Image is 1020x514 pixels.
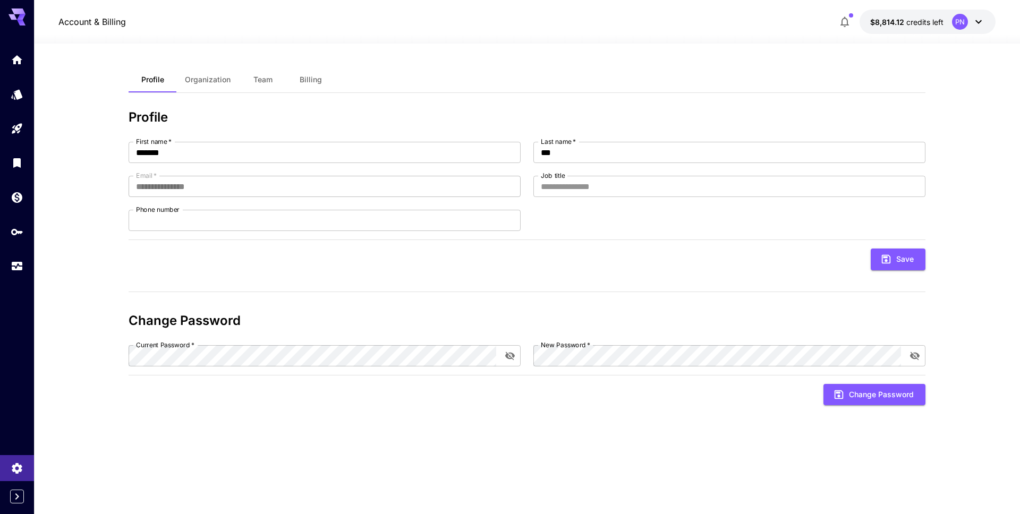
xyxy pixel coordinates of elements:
div: Usage [11,260,23,273]
span: $8,814.12 [870,18,906,27]
label: Email [136,171,157,180]
span: Billing [300,75,322,84]
div: Models [11,88,23,101]
h3: Change Password [129,313,925,328]
label: Current Password [136,340,194,349]
div: Settings [11,458,23,472]
div: PN [952,14,968,30]
label: Job title [541,171,565,180]
div: $8,814.11528 [870,16,943,28]
label: Last name [541,137,576,146]
span: Organization [185,75,231,84]
button: Save [871,249,925,270]
button: toggle password visibility [905,346,924,365]
a: Account & Billing [58,15,126,28]
button: toggle password visibility [500,346,520,365]
div: Library [11,156,23,169]
nav: breadcrumb [58,15,126,28]
button: Expand sidebar [10,490,24,503]
div: Wallet [11,191,23,204]
div: Home [11,53,23,66]
button: Change Password [823,384,925,406]
label: Phone number [136,205,180,214]
h3: Profile [129,110,925,125]
label: First name [136,137,172,146]
span: Team [253,75,273,84]
span: credits left [906,18,943,27]
button: $8,814.11528PN [860,10,996,34]
label: New Password [541,340,590,349]
div: Playground [11,122,23,135]
span: Profile [141,75,164,84]
div: API Keys [11,225,23,238]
